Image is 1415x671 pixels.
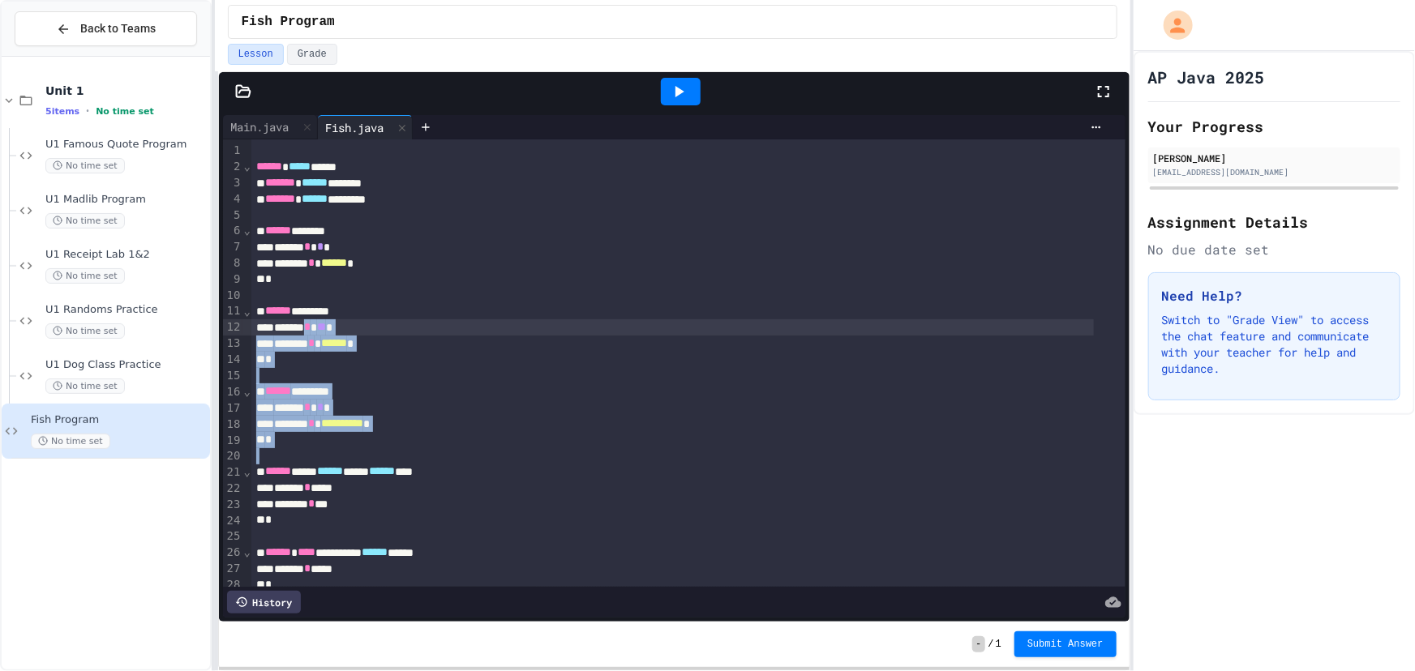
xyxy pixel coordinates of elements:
span: Fold line [242,305,251,318]
h2: Assignment Details [1148,211,1400,233]
span: No time set [45,213,125,229]
span: Fish Program [31,413,207,427]
div: [EMAIL_ADDRESS][DOMAIN_NAME] [1153,166,1396,178]
span: U1 Randoms Practice [45,303,207,317]
div: 10 [223,288,243,304]
span: • [86,105,89,118]
button: Lesson [228,44,284,65]
div: 24 [223,513,243,529]
span: U1 Madlib Program [45,193,207,207]
div: Main.java [223,115,318,139]
div: 16 [223,384,243,400]
div: Fish.java [318,119,392,136]
span: Fold line [242,545,251,558]
div: 3 [223,175,243,191]
div: 7 [223,239,243,255]
span: No time set [45,378,125,394]
span: Fold line [242,385,251,398]
div: 4 [223,191,243,207]
div: 27 [223,561,243,577]
div: 18 [223,417,243,433]
span: 1 [996,638,1001,651]
span: Fold line [242,160,251,173]
span: Submit Answer [1027,638,1104,651]
h1: AP Java 2025 [1148,66,1265,88]
div: 26 [223,545,243,561]
button: Back to Teams [15,11,197,46]
div: 14 [223,352,243,368]
span: - [972,636,984,652]
span: Fish Program [242,12,335,32]
div: 15 [223,368,243,384]
div: 2 [223,159,243,175]
div: 20 [223,448,243,464]
div: 13 [223,335,243,352]
div: 23 [223,497,243,513]
div: 6 [223,223,243,239]
div: [PERSON_NAME] [1153,151,1396,165]
span: Fold line [242,465,251,478]
div: 25 [223,528,243,545]
h3: Need Help? [1162,286,1387,306]
span: / [988,638,994,651]
span: No time set [45,158,125,173]
button: Submit Answer [1014,631,1117,657]
div: 22 [223,481,243,497]
span: No time set [45,323,125,339]
h2: Your Progress [1148,115,1400,138]
div: History [227,591,301,613]
span: No time set [31,434,110,449]
div: 1 [223,143,243,159]
div: My Account [1147,6,1197,44]
div: 12 [223,319,243,335]
span: No time set [96,106,154,117]
span: Unit 1 [45,83,207,98]
span: U1 Famous Quote Program [45,138,207,152]
span: U1 Dog Class Practice [45,358,207,372]
div: Fish.java [318,115,413,139]
div: 11 [223,303,243,319]
div: 17 [223,400,243,417]
div: 8 [223,255,243,271]
div: 5 [223,207,243,224]
span: No time set [45,268,125,284]
div: 21 [223,464,243,481]
div: 9 [223,271,243,288]
div: Main.java [223,118,298,135]
button: Grade [287,44,337,65]
div: 19 [223,433,243,449]
p: Switch to "Grade View" to access the chat feature and communicate with your teacher for help and ... [1162,312,1387,377]
div: No due date set [1148,240,1400,259]
span: U1 Receipt Lab 1&2 [45,248,207,262]
span: Fold line [242,224,251,237]
span: Back to Teams [80,20,156,37]
div: 28 [223,577,243,593]
span: 5 items [45,106,79,117]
